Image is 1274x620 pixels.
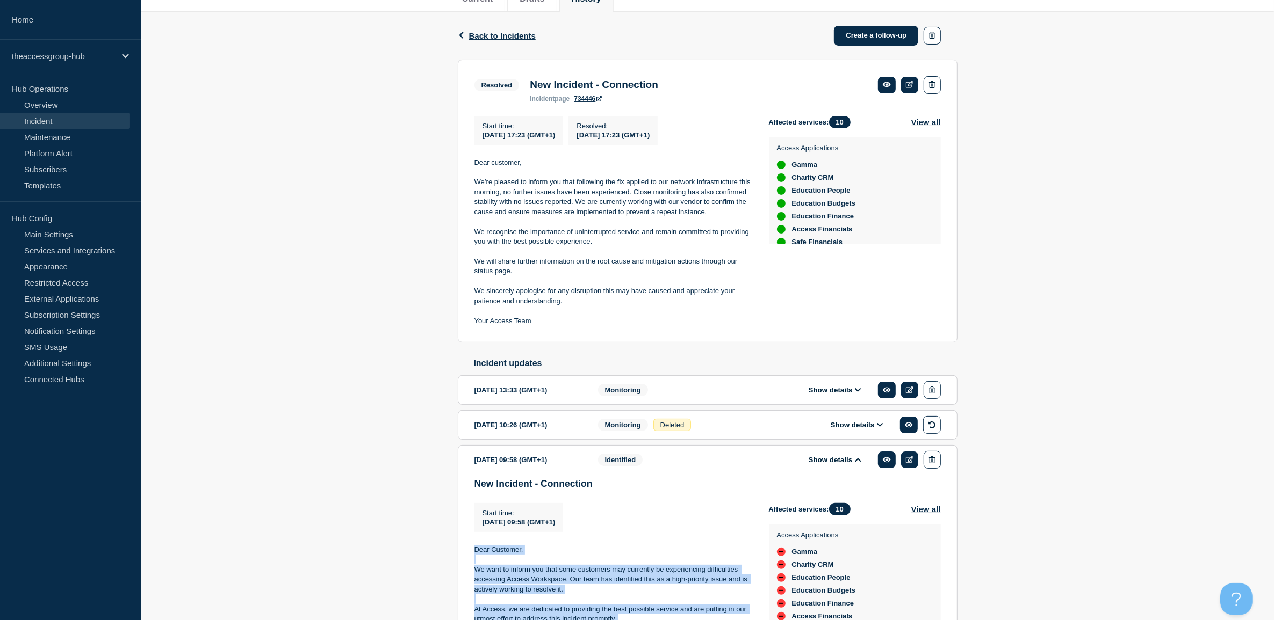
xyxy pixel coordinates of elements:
span: [DATE] 17:23 (GMT+1) [483,131,556,139]
span: Access Financials [792,225,853,234]
p: theaccessgroup-hub [12,52,115,61]
span: Safe Financials [792,238,843,246]
div: up [777,212,786,221]
h2: Incident updates [474,359,958,368]
div: down [777,599,786,608]
button: View all [911,503,941,515]
button: Show details [805,455,865,464]
span: Monitoring [598,384,648,396]
span: 10 [829,116,851,128]
div: down [777,573,786,582]
button: View all [911,116,941,128]
span: Back to Incidents [469,31,536,40]
div: up [777,225,786,234]
span: Education Budgets [792,199,855,208]
span: incident [530,95,555,103]
p: Start time : [483,122,556,130]
button: Back to Incidents [458,31,536,40]
p: page [530,95,570,103]
iframe: Help Scout Beacon - Open [1220,583,1253,615]
span: [DATE] 17:23 (GMT+1) [577,131,650,139]
p: Dear customer, [474,158,752,167]
p: Your Access Team [474,316,752,326]
span: Charity CRM [792,173,834,182]
span: Gamma [792,548,818,556]
p: Dear Customer, [474,545,752,555]
span: Identified [598,454,643,466]
p: We sincerely apologise for any disruption this may have caused and appreciate your patience and u... [474,286,752,306]
span: Affected services: [769,503,856,515]
div: down [777,548,786,556]
p: We recognise the importance of uninterrupted service and remain committed to providing you with t... [474,227,752,247]
a: 734446 [574,95,602,103]
span: [DATE] 09:58 (GMT+1) [483,518,556,526]
p: We want to inform you that some customers may currently be experiencing difficulties accessing Ac... [474,565,752,594]
p: Access Applications [777,531,855,539]
span: Monitoring [598,419,648,431]
div: up [777,186,786,195]
button: Show details [827,420,887,429]
p: Access Applications [777,144,855,152]
div: up [777,161,786,169]
span: Affected services: [769,116,856,128]
div: down [777,586,786,595]
div: down [777,560,786,569]
p: Start time : [483,509,556,517]
div: [DATE] 10:26 (GMT+1) [474,416,582,434]
h3: New Incident - Connection [530,79,658,91]
span: Resolved [474,79,520,91]
h3: New Incident - Connection [474,478,941,490]
p: We will share further information on the root cause and mitigation actions through our status page. [474,257,752,276]
div: [DATE] 13:33 (GMT+1) [474,381,582,399]
span: Education Finance [792,212,854,221]
p: We’re pleased to inform you that following the fix applied to our network infrastructure this mor... [474,177,752,217]
p: Resolved : [577,122,650,130]
span: Education People [792,186,851,195]
div: up [777,238,786,246]
div: Deleted [653,419,692,431]
button: Show details [805,385,865,395]
span: Charity CRM [792,560,834,569]
a: Create a follow-up [834,26,918,46]
span: Education Finance [792,599,854,608]
span: 10 [829,503,851,515]
div: [DATE] 09:58 (GMT+1) [474,451,582,469]
div: up [777,173,786,182]
span: Gamma [792,161,818,169]
span: Education Budgets [792,586,855,595]
div: up [777,199,786,208]
span: Education People [792,573,851,582]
